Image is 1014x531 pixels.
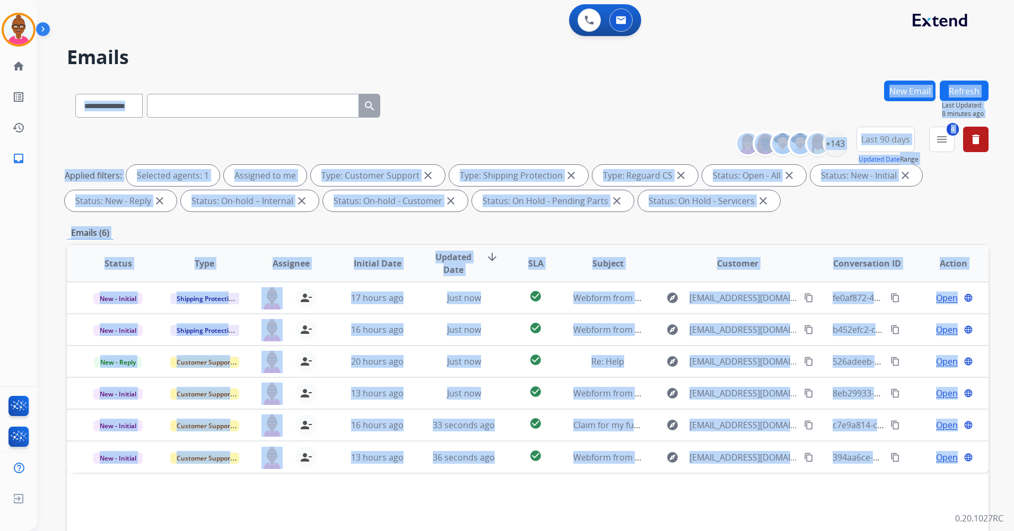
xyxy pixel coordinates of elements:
mat-icon: inbox [12,152,25,165]
mat-icon: close [675,169,687,182]
mat-icon: person_remove [300,419,312,431]
span: Open [936,291,958,304]
span: Open [936,451,958,464]
span: Status [104,257,132,270]
button: Last 90 days [856,127,915,152]
span: Assignee [273,257,310,270]
span: New - Initial [93,453,143,464]
div: Type: Shipping Protection [449,165,588,186]
mat-icon: menu [936,133,948,146]
span: SLA [528,257,544,270]
span: Last 90 days [861,137,910,141]
span: Subject [592,257,624,270]
p: 0.20.1027RC [955,512,1003,525]
span: Just now [447,356,481,367]
mat-icon: list_alt [12,91,25,103]
div: Status: On Hold - Servicers [638,190,780,211]
mat-icon: content_copy [804,453,814,462]
span: New - Reply [94,357,142,368]
span: Open [936,419,958,431]
mat-icon: close [295,194,308,207]
button: New Email [884,81,936,101]
button: 4 [929,127,955,152]
span: New - Initial [93,325,143,336]
span: 8 minutes ago [942,110,989,118]
mat-icon: content_copy [890,453,900,462]
span: [EMAIL_ADDRESS][DOMAIN_NAME] [689,387,798,400]
p: Applied filters: [65,169,122,182]
span: [EMAIL_ADDRESS][DOMAIN_NAME] [689,451,798,464]
span: [EMAIL_ADDRESS][DOMAIN_NAME] [689,419,798,431]
span: New - Initial [93,420,143,431]
span: Last Updated: [942,101,989,110]
mat-icon: check_circle [529,417,542,430]
mat-icon: language [964,453,973,462]
mat-icon: search [363,100,376,112]
h2: Emails [67,47,989,68]
mat-icon: explore [666,291,679,304]
span: Shipping Protection [170,325,243,336]
span: Webform from [EMAIL_ADDRESS][DOMAIN_NAME] on [DATE] [573,387,814,399]
mat-icon: content_copy [804,388,814,398]
mat-icon: check_circle [529,385,542,398]
span: 13 hours ago [351,452,404,463]
span: Shipping Protection [170,293,243,304]
mat-icon: close [899,169,912,182]
mat-icon: check_circle [529,322,542,334]
mat-icon: language [964,293,973,303]
mat-icon: language [964,388,973,398]
div: Selected agents: 1 [126,165,220,186]
span: Range [859,155,919,164]
span: fe0af872-4522-491f-bf88-3f8d0bc6caab [833,292,986,304]
mat-icon: content_copy [890,388,900,398]
mat-icon: person_remove [300,291,312,304]
mat-icon: check_circle [529,353,542,366]
mat-icon: content_copy [804,357,814,366]
span: Re: Help [591,356,624,367]
span: 4 [947,123,959,136]
mat-icon: content_copy [890,325,900,334]
span: Customer Support [170,420,239,431]
mat-icon: person_remove [300,387,312,400]
span: 16 hours ago [351,324,404,335]
mat-icon: close [153,194,166,207]
mat-icon: person_remove [300,355,312,368]
mat-icon: close [565,169,578,182]
mat-icon: explore [666,355,679,368]
button: Refresh [940,81,989,101]
span: Webform from [EMAIL_ADDRESS][DOMAIN_NAME] on [DATE] [573,324,814,335]
mat-icon: arrow_downward [486,251,499,263]
mat-icon: close [783,169,796,182]
mat-icon: history [12,121,25,134]
div: Status: Open - All [702,165,806,186]
span: [EMAIL_ADDRESS][DOMAIN_NAME] [689,355,798,368]
img: agent-avatar [261,447,283,469]
div: Status: On-hold - Customer [323,190,468,211]
img: agent-avatar [261,287,283,309]
div: Type: Customer Support [311,165,445,186]
mat-icon: content_copy [804,293,814,303]
mat-icon: content_copy [890,420,900,430]
span: 16 hours ago [351,419,404,431]
span: Type [195,257,214,270]
mat-icon: language [964,420,973,430]
button: Updated Date [859,155,900,164]
span: Customer Support [170,388,239,400]
span: 20 hours ago [351,356,404,367]
th: Action [902,245,989,282]
img: agent-avatar [261,383,283,405]
div: Status: New - Initial [810,165,922,186]
span: Webform from [EMAIL_ADDRESS][DOMAIN_NAME] on [DATE] [573,292,814,304]
img: agent-avatar [261,319,283,341]
mat-icon: language [964,325,973,334]
span: Claim for my furniture [573,419,662,431]
mat-icon: content_copy [804,325,814,334]
div: +143 [823,131,848,156]
div: Assigned to me [224,165,307,186]
mat-icon: close [757,194,770,207]
mat-icon: close [422,169,434,182]
mat-icon: check_circle [529,290,542,303]
span: 526adeeb-a770-4d5d-aca1-35e76650acfe [833,356,995,367]
mat-icon: person_remove [300,323,312,336]
mat-icon: person_remove [300,451,312,464]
